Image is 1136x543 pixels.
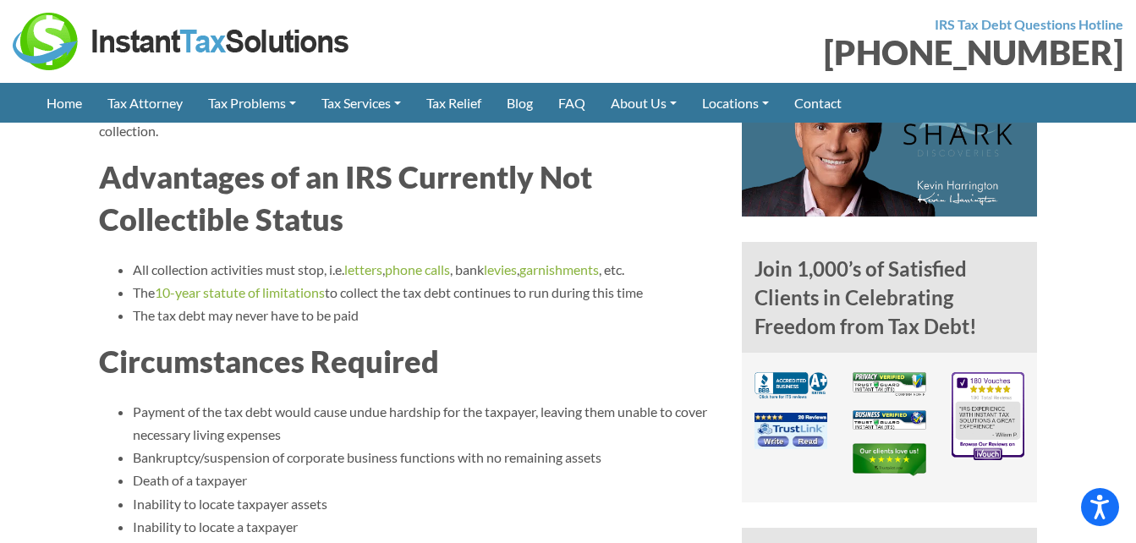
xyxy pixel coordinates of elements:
[546,83,598,123] a: FAQ
[133,400,716,446] li: Payment of the tax debt would cause undue hardship for the taxpayer, leaving them unable to cover...
[13,13,351,70] img: Instant Tax Solutions Logo
[195,83,309,123] a: Tax Problems
[133,258,716,281] li: All collection activities must stop, i.e. , , bank , , etc.
[133,469,716,491] li: Death of a taxpayer
[385,261,450,277] a: phone calls
[782,83,854,123] a: Contact
[155,284,325,300] a: 10-year statute of limitations
[952,372,1025,460] img: iVouch Reviews
[99,340,716,382] h2: Circumstances Required
[742,242,1038,353] h4: Join 1,000’s of Satisfied Clients in Celebrating Freedom from Tax Debt!
[689,83,782,123] a: Locations
[494,83,546,123] a: Blog
[581,36,1124,69] div: [PHONE_NUMBER]
[755,372,828,398] img: BBB A+
[95,83,195,123] a: Tax Attorney
[484,261,517,277] a: levies
[133,304,716,326] li: The tax debt may never have to be paid
[935,16,1123,32] strong: IRS Tax Debt Questions Hotline
[519,261,599,277] a: garnishments
[755,413,828,449] img: TrustLink
[34,83,95,123] a: Home
[598,83,689,123] a: About Us
[853,410,926,430] img: Business Verified
[853,443,926,476] img: TrustPilot
[853,456,926,472] a: TrustPilot
[853,416,926,432] a: Business Verified
[133,281,716,304] li: The to collect the tax debt continues to run during this time
[133,515,716,538] li: Inability to locate a taxpayer
[99,156,716,241] h2: Advantages of an IRS Currently Not Collectible Status
[742,64,1013,217] img: Kevin Harrington
[414,83,494,123] a: Tax Relief
[853,381,926,397] a: Privacy Verified
[13,31,351,47] a: Instant Tax Solutions Logo
[344,261,382,277] a: letters
[309,83,414,123] a: Tax Services
[133,446,716,469] li: Bankruptcy/suspension of corporate business functions with no remaining assets
[853,372,926,396] img: Privacy Verified
[133,492,716,515] li: Inability to locate taxpayer assets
